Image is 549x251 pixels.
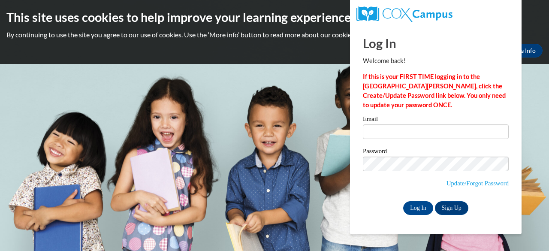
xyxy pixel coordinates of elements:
a: Sign Up [435,201,468,215]
a: Update/Forgot Password [446,180,509,187]
img: COX Campus [356,6,452,22]
h2: This site uses cookies to help improve your learning experience. [6,9,543,26]
label: Password [363,148,509,157]
p: By continuing to use the site you agree to our use of cookies. Use the ‘More info’ button to read... [6,30,543,39]
input: Log In [403,201,433,215]
a: More Info [502,44,543,57]
p: Welcome back! [363,56,509,66]
strong: If this is your FIRST TIME logging in to the [GEOGRAPHIC_DATA][PERSON_NAME], click the Create/Upd... [363,73,506,109]
label: Email [363,116,509,124]
h1: Log In [363,34,509,52]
